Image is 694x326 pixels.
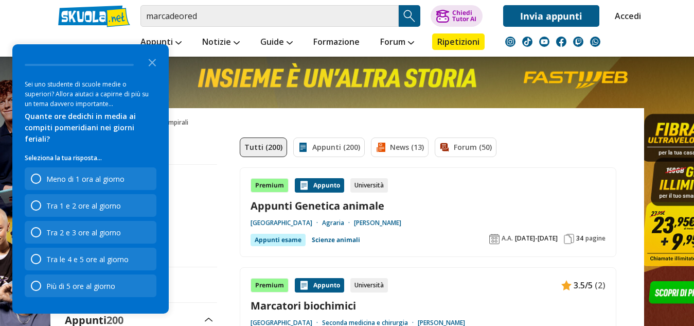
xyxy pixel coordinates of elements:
a: Guide [258,33,295,52]
img: Appunti filtro contenuto [298,142,308,152]
a: Forum [378,33,417,52]
img: Appunti contenuto [299,180,309,191]
a: Appunti [138,33,184,52]
div: Università [350,178,388,193]
div: Premium [251,178,289,193]
img: Forum filtro contenuto [439,142,450,152]
img: Appunti contenuto [561,280,572,290]
div: Tra 1 e 2 ore al giorno [46,201,121,211]
div: Appunti esame [251,234,306,246]
div: Appunto [295,278,344,293]
a: Accedi [615,5,636,27]
button: Search Button [399,5,420,27]
div: Più di 5 ore al giorno [25,274,156,297]
span: 34 [576,234,583,243]
span: [DATE]-[DATE] [515,234,558,243]
a: Notizie [200,33,242,52]
a: [GEOGRAPHIC_DATA] [251,219,322,227]
a: Invia appunti [503,5,599,27]
a: Formazione [311,33,362,52]
a: Agraria [322,219,354,227]
div: Università [350,278,388,293]
a: News (13) [371,138,429,157]
img: Cerca appunti, riassunti o versioni [402,8,417,24]
div: Tra le 4 e 5 ore al giorno [25,248,156,270]
div: Premium [251,278,289,293]
span: A.A. [502,234,513,243]
img: instagram [505,37,515,47]
div: Appunto [295,178,344,193]
div: Survey [12,44,169,314]
div: Quante ore dedichi in media ai compiti pomeridiani nei giorni feriali? [25,111,156,145]
a: Ripetizioni [432,33,485,50]
img: Apri e chiudi sezione [205,318,213,322]
img: WhatsApp [590,37,600,47]
img: Anno accademico [489,234,500,244]
img: twitch [573,37,583,47]
div: Tra 1 e 2 ore al giorno [25,194,156,217]
div: Meno di 1 ora al giorno [46,174,124,184]
a: [PERSON_NAME] [354,219,401,227]
input: Cerca appunti, riassunti o versioni [140,5,399,27]
img: facebook [556,37,566,47]
div: Chiedi Tutor AI [452,10,476,22]
img: Pagine [564,234,574,244]
a: Forum (50) [435,138,496,157]
a: Scienze animali [312,234,360,246]
button: Close the survey [142,52,163,72]
img: News filtro contenuto [376,142,386,152]
div: Più di 5 ore al giorno [46,281,115,291]
div: Tra 2 e 3 ore al giorno [25,221,156,244]
a: Appunti Genetica animale [251,199,606,213]
span: (2) [595,279,606,292]
img: Appunti contenuto [299,280,309,290]
a: Marcatori biochimici [251,299,606,313]
div: Meno di 1 ora al giorno [25,167,156,190]
img: youtube [539,37,549,47]
div: Tra le 4 e 5 ore al giorno [46,254,129,264]
span: 3.5/5 [574,279,593,292]
button: ChiediTutor AI [431,5,483,27]
img: tiktok [522,37,532,47]
p: Seleziona la tua risposta... [25,153,156,163]
span: pagine [585,234,606,243]
div: Sei uno studente di scuole medie o superiori? Allora aiutaci a capirne di più su un tema davvero ... [25,79,156,109]
a: Appunti (200) [293,138,365,157]
div: Tra 2 e 3 ore al giorno [46,228,121,237]
a: Tutti (200) [240,138,287,157]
